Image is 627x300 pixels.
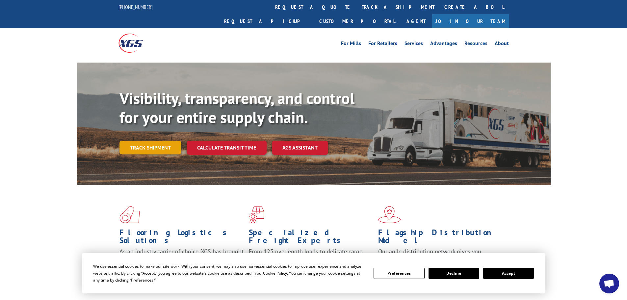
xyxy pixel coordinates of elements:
a: Request a pickup [219,14,314,28]
button: Preferences [374,268,424,279]
img: xgs-icon-focused-on-flooring-red [249,206,264,223]
h1: Flagship Distribution Model [378,229,503,248]
p: From 123 overlength loads to delicate cargo, our experienced staff knows the best way to move you... [249,248,373,277]
a: Services [405,41,423,48]
span: Our agile distribution network gives you nationwide inventory management on demand. [378,248,499,263]
div: Cookie Consent Prompt [82,253,545,293]
a: Join Our Team [432,14,509,28]
a: For Retailers [368,41,397,48]
a: Advantages [430,41,457,48]
img: xgs-icon-flagship-distribution-model-red [378,206,401,223]
a: For Mills [341,41,361,48]
div: We use essential cookies to make our site work. With your consent, we may also use non-essential ... [93,263,366,284]
img: xgs-icon-total-supply-chain-intelligence-red [119,206,140,223]
div: Open chat [599,274,619,293]
span: Cookie Policy [263,270,287,276]
a: Track shipment [119,141,181,154]
a: Customer Portal [314,14,400,28]
span: Preferences [131,277,153,283]
a: XGS ASSISTANT [272,141,328,155]
h1: Flooring Logistics Solutions [119,229,244,248]
span: As an industry carrier of choice, XGS has brought innovation and dedication to flooring logistics... [119,248,244,271]
h1: Specialized Freight Experts [249,229,373,248]
button: Decline [429,268,479,279]
a: Calculate transit time [187,141,267,155]
b: Visibility, transparency, and control for your entire supply chain. [119,88,354,127]
a: Resources [464,41,487,48]
a: About [495,41,509,48]
a: Agent [400,14,432,28]
a: [PHONE_NUMBER] [118,4,153,10]
button: Accept [483,268,534,279]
